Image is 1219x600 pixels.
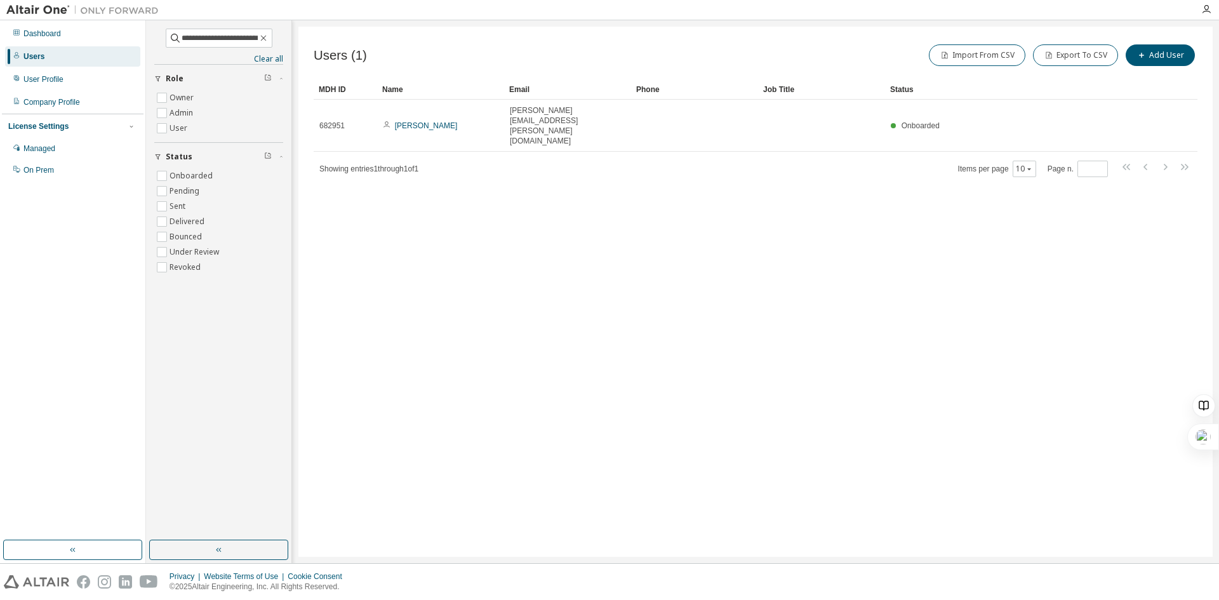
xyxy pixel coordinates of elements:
span: Status [166,152,192,162]
div: Website Terms of Use [204,571,288,582]
span: Clear filter [264,152,272,162]
img: linkedin.svg [119,575,132,589]
div: Managed [23,143,55,154]
button: Role [154,65,283,93]
label: Pending [170,183,202,199]
div: On Prem [23,165,54,175]
span: 682951 [319,121,345,131]
div: Privacy [170,571,204,582]
div: Company Profile [23,97,80,107]
div: Name [382,79,499,100]
img: Altair One [6,4,165,17]
img: facebook.svg [77,575,90,589]
span: Page n. [1048,161,1108,177]
div: Job Title [763,79,880,100]
div: Phone [636,79,753,100]
img: altair_logo.svg [4,575,69,589]
div: Cookie Consent [288,571,349,582]
span: [PERSON_NAME][EMAIL_ADDRESS][PERSON_NAME][DOMAIN_NAME] [510,105,625,146]
span: Role [166,74,183,84]
span: Onboarded [902,121,940,130]
label: Delivered [170,214,207,229]
label: Sent [170,199,188,214]
span: Items per page [958,161,1036,177]
div: Status [890,79,1131,100]
div: Email [509,79,626,100]
img: youtube.svg [140,575,158,589]
span: Users (1) [314,48,367,63]
button: Export To CSV [1033,44,1118,66]
button: Status [154,143,283,171]
div: User Profile [23,74,63,84]
label: Owner [170,90,196,105]
div: License Settings [8,121,69,131]
div: Dashboard [23,29,61,39]
label: Revoked [170,260,203,275]
span: Clear filter [264,74,272,84]
label: User [170,121,190,136]
label: Bounced [170,229,204,244]
div: Users [23,51,44,62]
button: 10 [1016,164,1033,174]
label: Onboarded [170,168,215,183]
button: Import From CSV [929,44,1025,66]
span: Showing entries 1 through 1 of 1 [319,164,418,173]
button: Add User [1126,44,1195,66]
img: instagram.svg [98,575,111,589]
label: Under Review [170,244,222,260]
div: MDH ID [319,79,372,100]
label: Admin [170,105,196,121]
p: © 2025 Altair Engineering, Inc. All Rights Reserved. [170,582,350,592]
a: [PERSON_NAME] [395,121,458,130]
a: Clear all [154,54,283,64]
